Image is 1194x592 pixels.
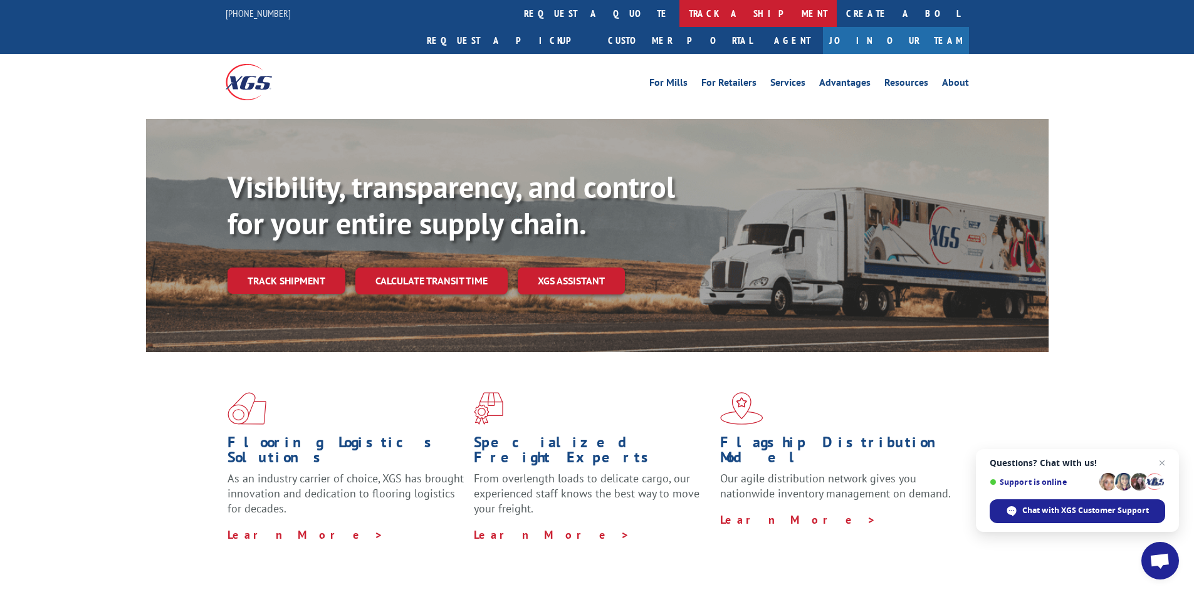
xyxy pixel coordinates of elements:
[819,78,871,91] a: Advantages
[1022,505,1149,516] span: Chat with XGS Customer Support
[990,499,1165,523] div: Chat with XGS Customer Support
[701,78,757,91] a: For Retailers
[228,435,464,471] h1: Flooring Logistics Solutions
[226,7,291,19] a: [PHONE_NUMBER]
[228,392,266,425] img: xgs-icon-total-supply-chain-intelligence-red
[720,471,951,501] span: Our agile distribution network gives you nationwide inventory management on demand.
[417,27,599,54] a: Request a pickup
[770,78,805,91] a: Services
[720,435,957,471] h1: Flagship Distribution Model
[228,267,345,294] a: Track shipment
[474,435,711,471] h1: Specialized Freight Experts
[1155,455,1170,470] span: Close chat
[228,471,464,516] span: As an industry carrier of choice, XGS has brought innovation and dedication to flooring logistics...
[720,512,876,527] a: Learn More >
[518,267,625,294] a: XGS ASSISTANT
[884,78,928,91] a: Resources
[762,27,823,54] a: Agent
[942,78,969,91] a: About
[599,27,762,54] a: Customer Portal
[823,27,969,54] a: Join Our Team
[990,477,1095,487] span: Support is online
[1141,542,1179,579] div: Open chat
[228,527,384,542] a: Learn More >
[990,458,1165,468] span: Questions? Chat with us!
[649,78,688,91] a: For Mills
[474,527,630,542] a: Learn More >
[474,471,711,527] p: From overlength loads to delicate cargo, our experienced staff knows the best way to move your fr...
[228,167,675,242] b: Visibility, transparency, and control for your entire supply chain.
[474,392,503,425] img: xgs-icon-focused-on-flooring-red
[720,392,763,425] img: xgs-icon-flagship-distribution-model-red
[355,267,508,294] a: Calculate transit time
